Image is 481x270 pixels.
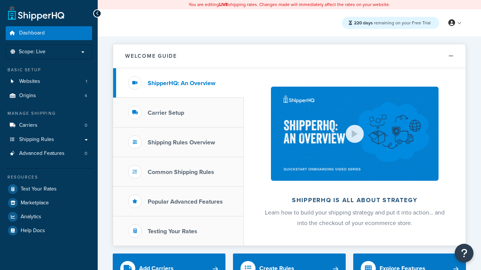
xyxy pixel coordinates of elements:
[271,87,439,181] img: ShipperHQ is all about strategy
[86,78,87,85] span: 1
[21,186,57,192] span: Test Your Rates
[6,67,92,73] div: Basic Setup
[265,208,445,227] span: Learn how to build your shipping strategy and put it into action… and into the checkout of your e...
[6,89,92,103] a: Origins4
[6,118,92,132] a: Carriers0
[6,110,92,117] div: Manage Shipping
[148,109,184,116] h3: Carrier Setup
[21,214,41,220] span: Analytics
[85,93,87,99] span: 4
[148,228,197,235] h3: Testing Your Rates
[354,19,431,26] span: remaining on your Free Trial
[19,49,45,55] span: Scope: Live
[19,136,54,143] span: Shipping Rules
[6,26,92,40] a: Dashboard
[148,169,214,175] h3: Common Shipping Rules
[148,80,215,87] h3: ShipperHQ: An Overview
[6,224,92,237] a: Help Docs
[455,244,473,262] button: Open Resource Center
[6,75,92,88] a: Websites1
[19,150,65,157] span: Advanced Features
[148,139,215,146] h3: Shipping Rules Overview
[264,197,446,204] h2: ShipperHQ is all about strategy
[6,182,92,196] a: Test Your Rates
[113,44,466,68] button: Welcome Guide
[6,210,92,223] a: Analytics
[19,30,45,36] span: Dashboard
[19,78,40,85] span: Websites
[6,89,92,103] li: Origins
[21,200,49,206] span: Marketplace
[6,174,92,180] div: Resources
[125,53,177,59] h2: Welcome Guide
[148,198,223,205] h3: Popular Advanced Features
[354,19,373,26] strong: 220 days
[21,228,45,234] span: Help Docs
[85,150,87,157] span: 0
[219,1,228,8] b: LIVE
[19,93,36,99] span: Origins
[6,118,92,132] li: Carriers
[6,196,92,210] a: Marketplace
[6,147,92,160] li: Advanced Features
[85,122,87,129] span: 0
[19,122,38,129] span: Carriers
[6,75,92,88] li: Websites
[6,147,92,160] a: Advanced Features0
[6,133,92,147] a: Shipping Rules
